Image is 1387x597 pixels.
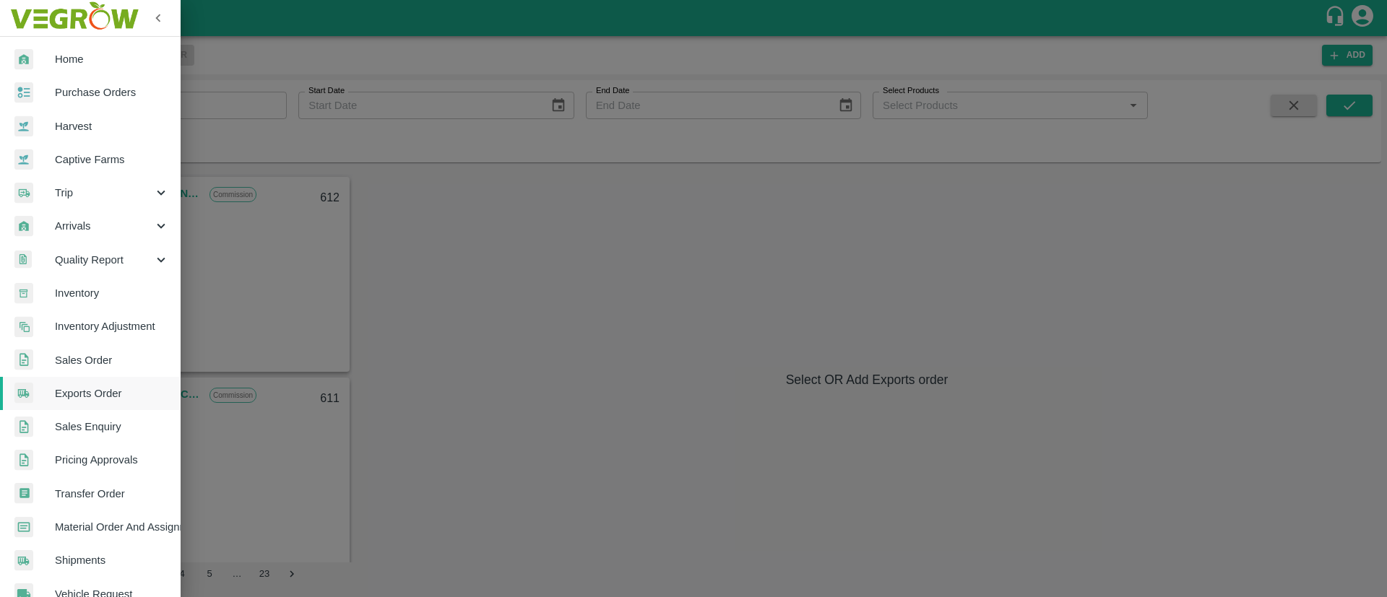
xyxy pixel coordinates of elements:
[55,84,169,100] span: Purchase Orders
[14,116,33,137] img: harvest
[55,252,153,268] span: Quality Report
[14,49,33,70] img: whArrival
[55,519,169,535] span: Material Order And Assignment
[55,185,153,201] span: Trip
[14,550,33,571] img: shipments
[55,318,169,334] span: Inventory Adjustment
[55,51,169,67] span: Home
[55,218,153,234] span: Arrivals
[55,118,169,134] span: Harvest
[55,486,169,502] span: Transfer Order
[14,349,33,370] img: sales
[55,352,169,368] span: Sales Order
[14,483,33,504] img: whTransfer
[55,285,169,301] span: Inventory
[14,417,33,437] img: sales
[14,383,33,404] img: shipments
[14,450,33,471] img: sales
[14,216,33,237] img: whArrival
[55,419,169,435] span: Sales Enquiry
[14,250,32,269] img: qualityReport
[55,385,169,401] span: Exports Order
[14,149,33,170] img: harvest
[14,283,33,304] img: whInventory
[14,82,33,103] img: reciept
[55,152,169,167] span: Captive Farms
[14,517,33,538] img: centralMaterial
[55,452,169,468] span: Pricing Approvals
[14,183,33,204] img: delivery
[55,552,169,568] span: Shipments
[14,316,33,337] img: inventory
